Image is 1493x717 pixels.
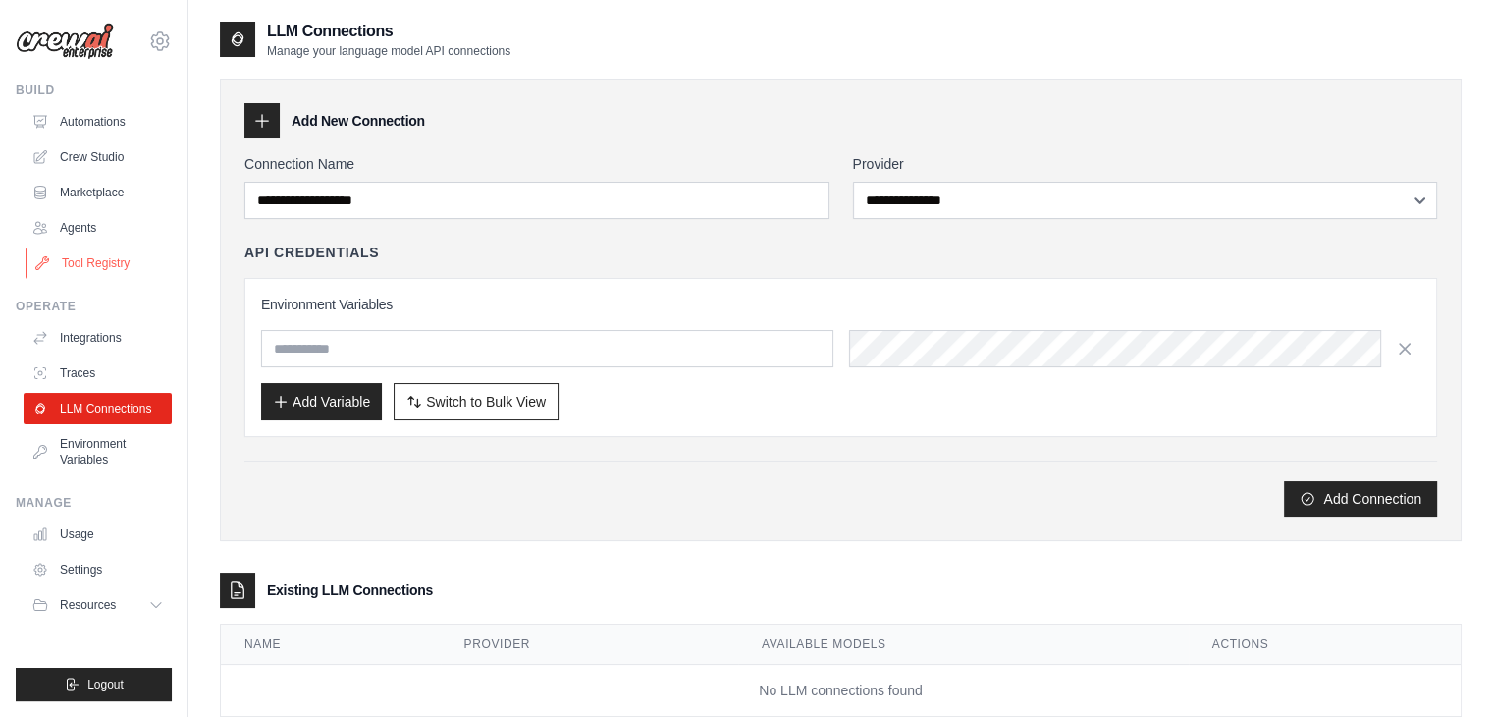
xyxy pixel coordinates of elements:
img: Logo [16,23,114,60]
h3: Environment Variables [261,295,1420,314]
a: Usage [24,519,172,550]
div: Manage [16,495,172,511]
button: Resources [24,589,172,621]
th: Available Models [738,625,1189,665]
h3: Existing LLM Connections [267,580,433,600]
a: Settings [24,554,172,585]
a: Automations [24,106,172,138]
a: Traces [24,358,172,389]
span: Logout [87,677,124,692]
th: Name [221,625,441,665]
th: Provider [441,625,738,665]
button: Add Connection [1284,481,1437,517]
td: No LLM connections found [221,665,1461,717]
label: Connection Name [244,154,829,174]
h3: Add New Connection [292,111,425,131]
th: Actions [1189,625,1461,665]
a: LLM Connections [24,393,172,424]
a: Agents [24,212,172,244]
a: Environment Variables [24,428,172,475]
button: Switch to Bulk View [394,383,559,420]
a: Marketplace [24,177,172,208]
a: Crew Studio [24,141,172,173]
button: Add Variable [261,383,382,420]
span: Switch to Bulk View [426,392,546,412]
button: Logout [16,668,172,701]
p: Manage your language model API connections [267,43,510,59]
a: Integrations [24,322,172,354]
span: Resources [60,597,116,613]
a: Tool Registry [26,248,174,279]
h2: LLM Connections [267,20,510,43]
div: Operate [16,299,172,314]
div: Build [16,83,172,98]
h4: API Credentials [244,243,379,262]
label: Provider [853,154,1438,174]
